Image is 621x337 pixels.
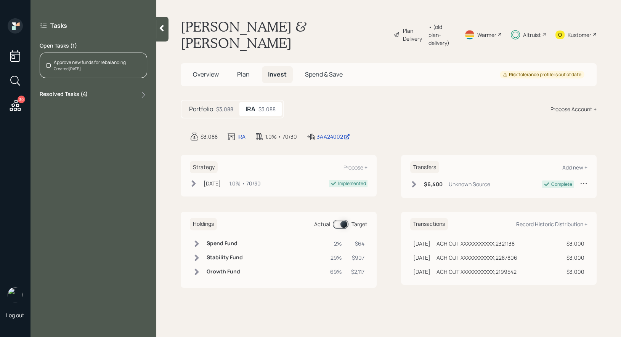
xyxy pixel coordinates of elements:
label: Resolved Tasks ( 4 ) [40,90,88,99]
div: 69% [330,268,342,276]
h6: $6,400 [424,181,443,188]
div: 30 [18,96,25,103]
span: Spend & Save [305,70,343,78]
div: 29% [330,254,342,262]
div: Complete [551,181,572,188]
label: Open Tasks ( 1 ) [40,42,147,50]
div: Actual [314,220,330,228]
h6: Growth Fund [207,268,243,275]
div: $3,000 [566,240,584,248]
div: $3,088 [201,133,218,141]
div: 3AA24002 [317,133,350,141]
div: Warmer [477,31,496,39]
h6: Transfers [410,161,439,174]
div: Propose + [343,164,367,171]
div: Plan Delivery [403,27,425,43]
div: $2,117 [351,268,364,276]
div: Created [DATE] [54,66,126,72]
label: Tasks [50,21,67,30]
div: 1.0% • 70/30 [265,133,297,141]
div: Altruist [523,31,541,39]
div: [DATE] [204,179,221,187]
h6: Strategy [190,161,218,174]
div: • (old plan-delivery) [428,23,455,47]
div: [DATE] [413,268,430,276]
div: Record Historic Distribution + [516,220,587,228]
div: $3,088 [258,105,276,113]
div: ACH OUT XXXXXXXXXXX;2199542 [436,268,517,276]
span: Invest [268,70,287,78]
h6: Stability Fund [207,254,243,261]
div: $907 [351,254,364,262]
h6: Transactions [410,218,448,230]
img: treva-nostdahl-headshot.png [8,287,23,302]
div: Approve new funds for rebalancing [54,59,126,66]
div: Log out [6,311,24,319]
div: Add new + [562,164,587,171]
div: Unknown Source [449,180,490,188]
div: $3,000 [566,268,584,276]
div: 2% [330,240,342,248]
div: Propose Account + [550,105,597,113]
div: Implemented [338,180,366,187]
div: Kustomer [568,31,591,39]
h5: IRA [246,105,255,113]
div: [DATE] [413,254,430,262]
h5: Portfolio [189,105,213,113]
h1: [PERSON_NAME] & [PERSON_NAME] [181,18,387,51]
div: 1.0% • 70/30 [229,179,261,187]
div: ACH OUT XXXXXXXXXXX;2287806 [436,254,517,262]
h6: Holdings [190,218,217,230]
span: Overview [193,70,219,78]
span: Plan [237,70,250,78]
div: $3,000 [566,254,584,262]
div: [DATE] [413,240,430,248]
div: ACH OUT XXXXXXXXXXX;2321138 [436,240,515,248]
div: Risk tolerance profile is out of date [503,72,581,78]
div: IRA [237,133,246,141]
div: $3,088 [216,105,233,113]
div: Target [351,220,367,228]
div: $64 [351,240,364,248]
h6: Spend Fund [207,240,243,247]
